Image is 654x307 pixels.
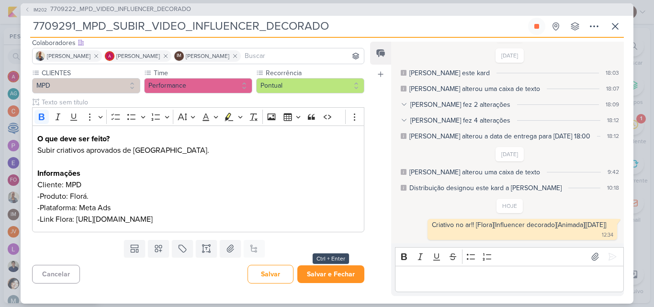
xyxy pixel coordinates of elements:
[401,185,406,191] div: Este log é visível à todos no kard
[32,125,364,232] div: Editor editing area: main
[37,145,359,156] p: Subir criativos aprovados de [GEOGRAPHIC_DATA].
[32,78,140,93] button: MPD
[47,52,90,60] span: [PERSON_NAME]
[37,134,110,144] strong: O que deve ser feito?
[186,52,229,60] span: [PERSON_NAME]
[395,247,624,266] div: Editor toolbar
[432,221,606,229] div: Criativo no ar!! [Flora][Influencer decorado][Animada][[DATE]]
[607,183,619,192] div: 10:18
[37,214,359,225] p: -Link Flora: [URL][DOMAIN_NAME]
[409,183,562,193] div: Distribuição designou este kard a Rafael
[297,265,364,283] button: Salvar e Fechar
[243,50,362,62] input: Buscar
[409,68,490,78] div: Isabella desarquivou este kard
[32,107,364,126] div: Editor toolbar
[248,265,293,284] button: Salvar
[105,51,114,61] img: Alessandra Gomes
[313,253,349,264] div: Ctrl + Enter
[410,100,510,110] div: [PERSON_NAME] fez 2 alterações
[533,23,541,30] div: Parar relógio
[409,131,590,141] div: Caroline alterou a data de entrega para 13/10, 18:00
[401,70,406,76] div: Este log é visível à todos no kard
[144,78,252,93] button: Performance
[256,78,364,93] button: Pontual
[41,68,140,78] label: CLIENTES
[606,100,619,109] div: 18:09
[40,97,364,107] input: Texto sem título
[602,231,613,239] div: 12:34
[606,68,619,77] div: 18:03
[32,38,364,48] div: Colaboradores
[409,84,540,94] div: Isabella alterou uma caixa de texto
[30,18,526,35] input: Kard Sem Título
[395,266,624,292] div: Editor editing area: main
[401,133,406,139] div: Este log é visível à todos no kard
[410,115,510,125] div: [PERSON_NAME] fez 4 alterações
[177,54,181,58] p: IM
[32,265,80,284] button: Cancelar
[174,51,184,61] div: Isabella Machado Guimarães
[409,167,540,177] div: Caroline alterou uma caixa de texto
[401,169,406,175] div: Este log é visível à todos no kard
[37,202,359,214] p: -Plataforma: Meta Ads
[607,116,619,125] div: 18:12
[153,68,252,78] label: Time
[37,169,80,178] strong: Informações
[37,191,359,202] p: -Produto: Florá.
[606,84,619,93] div: 18:07
[401,86,406,91] div: Este log é visível à todos no kard
[116,52,160,60] span: [PERSON_NAME]
[608,168,619,176] div: 9:42
[35,51,45,61] img: Iara Santos
[607,132,619,140] div: 18:12
[37,179,359,191] p: Cliente: MPD
[265,68,364,78] label: Recorrência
